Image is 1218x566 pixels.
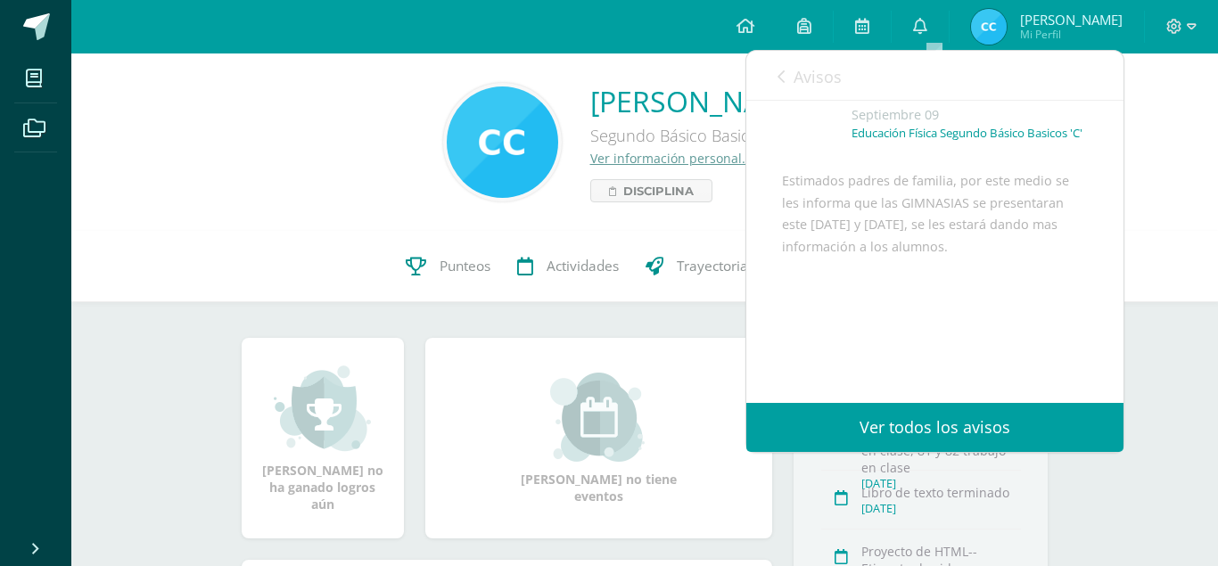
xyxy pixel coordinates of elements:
[782,170,1088,389] div: Estimados padres de familia, por este medio se les informa que las GIMNASIAS se presentaran este ...
[590,120,847,150] div: Segundo Básico Basicos C
[971,9,1007,45] img: 1938b59dc778e23e718626767c3419c6.png
[274,364,371,453] img: achievement_small.png
[504,231,632,302] a: Actividades
[746,403,1123,452] a: Ver todos los avisos
[852,106,1088,124] div: Septiembre 09
[509,373,687,504] div: [PERSON_NAME] no tiene eventos
[794,66,842,87] span: Avisos
[623,180,694,201] span: Disciplina
[852,126,1082,141] p: Educación Física Segundo Básico Basicos 'C'
[1020,11,1123,29] span: [PERSON_NAME]
[550,373,647,462] img: event_small.png
[632,231,761,302] a: Trayectoria
[590,150,753,167] a: Ver información personal...
[447,86,558,198] img: 08653683f642ddd077750b8cbd116875.png
[547,258,619,276] span: Actividades
[440,258,490,276] span: Punteos
[590,82,847,120] a: [PERSON_NAME]
[677,258,748,276] span: Trayectoria
[392,231,504,302] a: Punteos
[861,484,1021,501] div: Libro de texto terminado
[861,501,1021,516] div: [DATE]
[590,179,712,202] a: Disciplina
[1020,27,1123,42] span: Mi Perfil
[259,364,386,513] div: [PERSON_NAME] no ha ganado logros aún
